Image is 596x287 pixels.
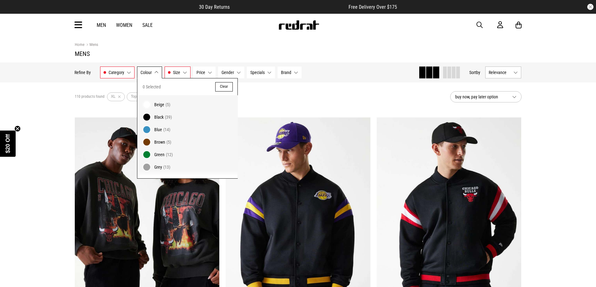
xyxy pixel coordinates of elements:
button: Specials [247,67,275,78]
button: buy now, pay later option [450,91,522,102]
span: (5) [166,102,170,107]
span: Tops [131,94,139,99]
p: Refine By [75,70,91,75]
div: Colour [137,78,238,179]
a: Sale [142,22,153,28]
span: Size [173,70,181,75]
button: Price [193,67,216,78]
span: (13) [163,165,170,170]
span: Category [109,70,125,75]
button: Category [100,67,135,78]
span: Brown [154,140,165,145]
span: Grey [154,165,162,170]
span: Specials [251,70,265,75]
button: Size [165,67,191,78]
a: Men [97,22,106,28]
a: Home [75,42,84,47]
span: Price [197,70,206,75]
span: Maroon [154,177,168,182]
span: (39) [165,115,172,120]
iframe: LiveChat chat widget [570,261,596,287]
span: by [476,70,481,75]
span: (12) [166,152,173,157]
span: XL [111,94,116,99]
a: Mens [84,42,98,48]
span: (14) [163,127,170,132]
span: Green [154,152,165,157]
button: Colour [137,67,162,78]
img: Redrat logo [278,20,319,30]
span: buy now, pay later option [455,93,507,101]
span: Black [154,115,164,120]
span: Free Delivery Over $175 [349,4,397,10]
button: Close teaser [14,126,21,132]
span: Brand [281,70,292,75]
button: Gender [218,67,245,78]
h1: Mens [75,50,522,57]
span: Colour [141,70,152,75]
span: Gender [222,70,234,75]
span: 30 Day Returns [199,4,230,10]
span: Relevance [489,70,511,75]
span: 110 products found [75,94,104,99]
button: Relevance [486,67,522,78]
span: 0 Selected [143,83,161,91]
span: Blue [154,127,162,132]
iframe: Customer reviews powered by Trustpilot [242,4,336,10]
span: (1) [169,177,174,182]
button: Sortby [470,69,481,76]
button: Remove filter [115,92,123,101]
button: Brand [278,67,302,78]
button: Clear [215,82,233,92]
span: (5) [166,140,171,145]
span: Beige [154,102,164,107]
a: Women [116,22,132,28]
span: $20 Off [5,134,11,153]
